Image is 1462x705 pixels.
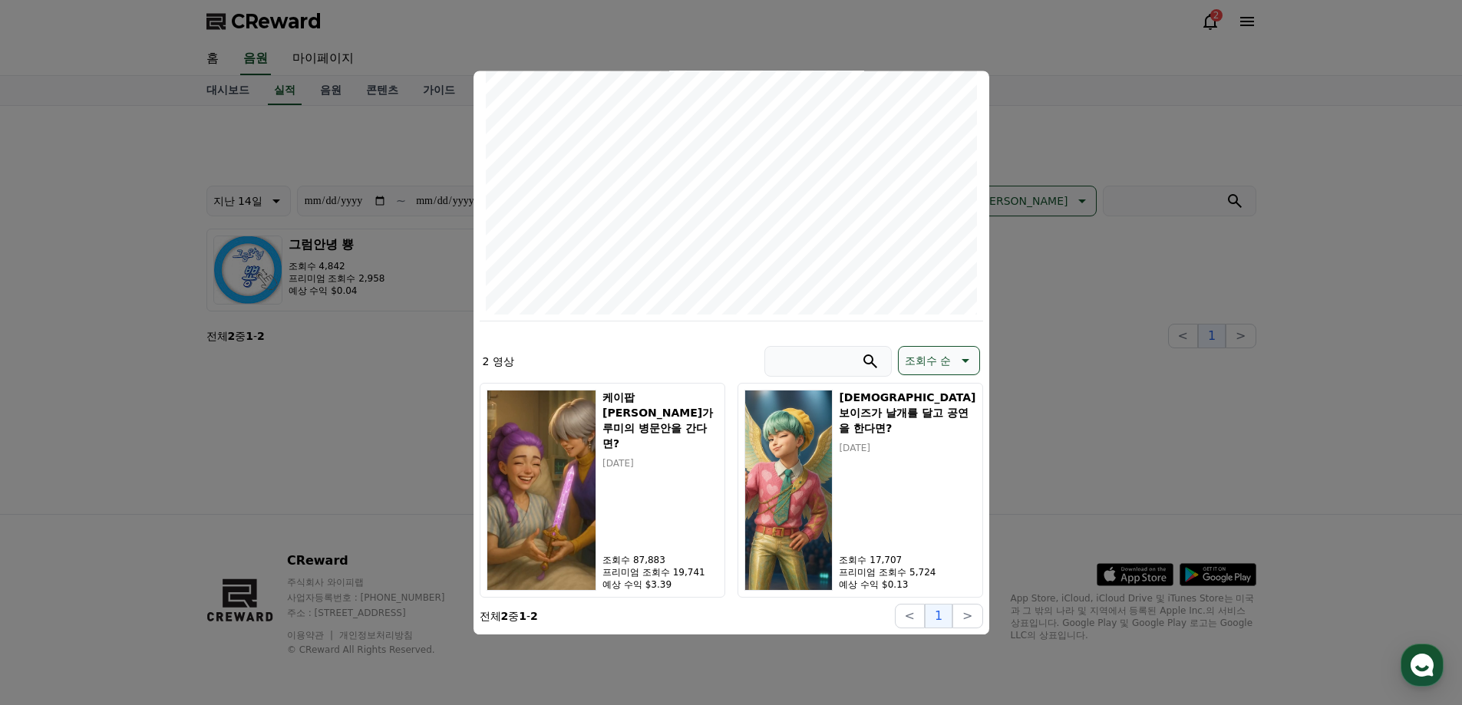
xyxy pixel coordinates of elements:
[905,350,951,371] p: 조회수 순
[839,554,975,566] p: 조회수 17,707
[925,604,952,628] button: 1
[602,578,718,591] p: 예상 수익 $3.39
[895,604,925,628] button: <
[602,554,718,566] p: 조회수 87,883
[898,346,979,375] button: 조회수 순
[101,486,198,525] a: 대화
[48,509,58,522] span: 홈
[5,486,101,525] a: 홈
[487,390,597,591] img: 케이팝 데몬 헌터스가 루미의 병문안을 간다면?
[738,383,983,598] button: 사자보이즈가 날개를 달고 공연을 한다면? [DEMOGRAPHIC_DATA]보이즈가 날개를 달고 공연을 한다면? [DATE] 조회수 17,707 프리미엄 조회수 5,724 예상...
[501,610,509,622] strong: 2
[839,566,975,578] p: 프리미엄 조회수 5,724
[602,566,718,578] p: 프리미엄 조회수 19,741
[839,578,975,591] p: 예상 수익 $0.13
[140,510,159,522] span: 대화
[602,457,718,469] p: [DATE]
[237,509,256,522] span: 설정
[198,486,295,525] a: 설정
[602,390,718,451] h5: 케이팝 [PERSON_NAME]가 루미의 병문안을 간다면?
[483,354,514,369] p: 2 영상
[952,604,982,628] button: >
[839,390,975,436] h5: [DEMOGRAPHIC_DATA]보이즈가 날개를 달고 공연을 한다면?
[480,383,725,598] button: 케이팝 데몬 헌터스가 루미의 병문안을 간다면? 케이팝 [PERSON_NAME]가 루미의 병문안을 간다면? [DATE] 조회수 87,883 프리미엄 조회수 19,741 예상 수...
[474,71,989,634] div: modal
[530,610,538,622] strong: 2
[839,442,975,454] p: [DATE]
[480,608,538,624] p: 전체 중 -
[744,390,833,591] img: 사자보이즈가 날개를 달고 공연을 한다면?
[519,610,526,622] strong: 1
